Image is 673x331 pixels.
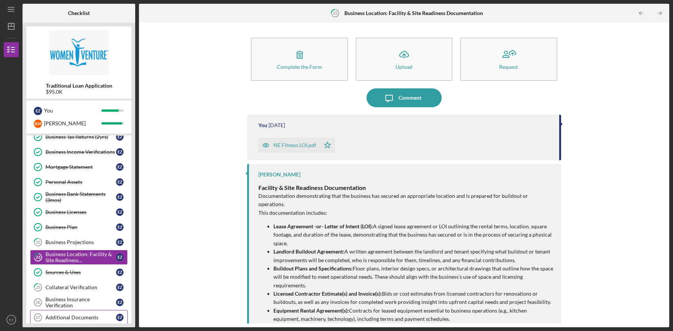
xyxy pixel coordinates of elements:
[45,269,116,275] div: Sources & Uses
[116,178,124,186] div: E Z
[116,314,124,321] div: E Z
[273,290,382,297] strong: Licensed Contractor Estimate(s) and Invoice(s):
[36,255,40,260] tspan: 23
[36,315,40,320] tspan: 27
[258,138,335,153] button: NE Fitness LOI.pdf
[258,209,553,217] p: This documentation includes:
[273,222,553,247] p: A signed lease agreement or LOI outlining the rental terms, location, square footage, and duratio...
[26,30,131,75] img: Product logo
[30,295,128,310] a: 26Business Insurance VerificationEZ
[34,120,42,128] div: K M
[116,208,124,216] div: E Z
[45,251,116,263] div: Business Location: Facility & Site Readiness Documentation
[344,10,483,16] b: Business Location: Facility & Site Readiness Documentation
[30,250,128,265] a: 23Business Location: Facility & Site Readiness DocumentationEZ
[273,247,553,264] p: A written agreement between the landlord and tenant specifying what buildout or tenant improvemen...
[30,205,128,220] a: Business LicensesEZ
[116,284,124,291] div: E Z
[258,122,267,128] div: You
[30,190,128,205] a: Business Bank Statements (3mos)EZ
[45,314,116,320] div: Additional Documents
[30,144,128,159] a: Business Income VerificationsEZ
[116,269,124,276] div: E Z
[273,223,373,229] strong: Lease Agreement -or- Letter of Intent (LOI):
[116,133,124,141] div: E Z
[4,312,19,327] button: EZ
[273,290,553,307] p: Bids or cost estimates from licensed contractors for renovations or buildouts, as well as any inv...
[356,38,453,81] button: Upload
[258,184,366,191] span: Facility & Site Readiness Documentation
[45,134,116,140] div: Business Tax Returns (2yrs)
[34,107,42,115] div: E Z
[45,164,116,170] div: Mortgage Statement
[36,240,40,245] tspan: 22
[30,159,128,175] a: Mortgage StatementEZ
[30,220,128,235] a: Business PlanEZ
[273,307,553,323] p: Contracts for leased equipment essential to business operations (e.g., kitchen equipment, machine...
[45,179,116,185] div: Personal Assets
[45,209,116,215] div: Business Licenses
[30,235,128,250] a: 22Business ProjectionsEZ
[333,11,337,15] tspan: 23
[68,10,90,16] b: Checklist
[273,307,349,314] strong: Equipment Rental Agreement(s):
[277,64,322,70] div: Complete the Form
[116,163,124,171] div: E Z
[30,265,128,280] a: Sources & UsesEZ
[251,38,348,81] button: Complete the Form
[45,191,116,203] div: Business Bank Statements (3mos)
[116,299,124,306] div: E Z
[9,318,14,322] text: EZ
[36,285,40,290] tspan: 25
[273,248,344,255] strong: Landlord Buildout Agreement:
[45,284,116,290] div: Collateral Verification
[273,264,553,290] p: Floor plans, interior design specs, or architectural drawings that outline how the space will be ...
[367,88,442,107] button: Comment
[30,129,128,144] a: Business Tax Returns (2yrs)EZ
[45,224,116,230] div: Business Plan
[398,88,421,107] div: Comment
[44,117,101,130] div: [PERSON_NAME]
[116,193,124,201] div: E Z
[45,239,116,245] div: Business Projections
[116,148,124,156] div: E Z
[46,89,112,95] div: $95.0K
[499,64,518,70] div: Request
[30,310,128,325] a: 27Additional DocumentsEZ
[116,254,124,261] div: E Z
[273,265,353,272] strong: Buildout Plans and Specifications:
[36,300,40,305] tspan: 26
[460,38,557,81] button: Request
[258,192,553,209] p: Documentation demonstrating that the business has secured an appropriate location and is prepared...
[45,149,116,155] div: Business Income Verifications
[30,280,128,295] a: 25Collateral VerificationEZ
[395,64,412,70] div: Upload
[116,238,124,246] div: E Z
[116,223,124,231] div: E Z
[273,142,316,148] div: NE Fitness LOI.pdf
[258,172,300,178] div: [PERSON_NAME]
[44,104,101,117] div: You
[45,296,116,308] div: Business Insurance Verification
[46,83,112,89] b: Traditional Loan Application
[30,175,128,190] a: Personal AssetsEZ
[269,122,285,128] time: 2025-08-19 15:09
